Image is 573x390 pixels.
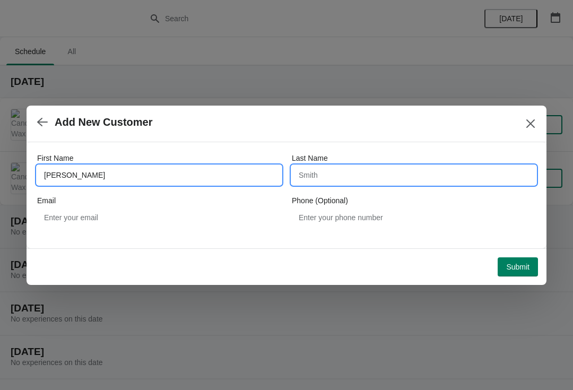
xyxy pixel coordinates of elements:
h2: Add New Customer [55,116,152,128]
label: Last Name [292,153,328,163]
button: Close [521,114,540,133]
label: First Name [37,153,73,163]
input: John [37,166,281,185]
button: Submit [498,257,538,276]
input: Enter your email [37,208,281,227]
span: Submit [506,263,529,271]
input: Smith [292,166,536,185]
label: Email [37,195,56,206]
input: Enter your phone number [292,208,536,227]
label: Phone (Optional) [292,195,348,206]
